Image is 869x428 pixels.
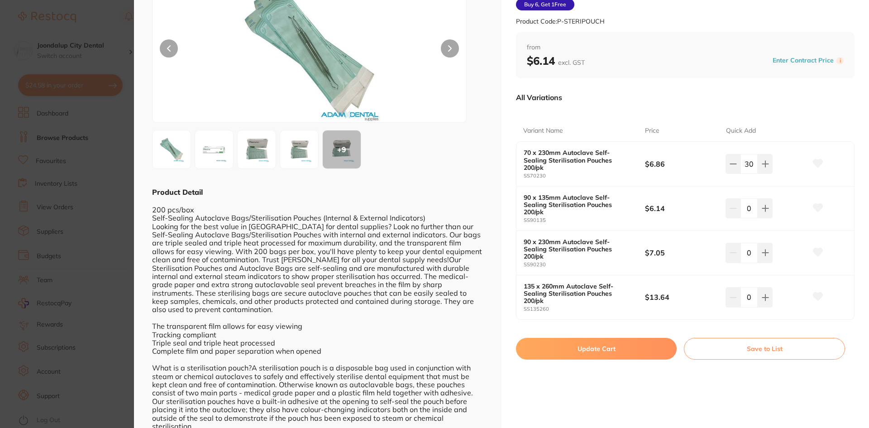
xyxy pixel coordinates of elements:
[523,126,563,135] p: Variant Name
[516,338,677,360] button: Update Cart
[836,57,844,64] label: i
[516,18,605,25] small: Product Code: P-STERIPOUCH
[155,133,188,166] img: UklQT1VDSC5qcGc
[645,203,718,213] b: $6.14
[524,238,633,260] b: 90 x 230mm Autoclave Self-Sealing Sterilisation Pouches 200/pk
[645,126,659,135] p: Price
[524,217,645,223] small: SS90135
[524,306,645,312] small: SS135260
[684,338,845,360] button: Save to List
[524,262,645,268] small: SS90230
[527,54,585,67] b: $6.14
[240,133,273,166] img: MjYwLmpwZw
[558,58,585,67] span: excl. GST
[645,248,718,258] b: $7.05
[527,43,844,52] span: from
[322,130,361,169] button: +9
[524,149,633,171] b: 70 x 230mm Autoclave Self-Sealing Sterilisation Pouches 200/pk
[516,93,562,102] p: All Variations
[726,126,756,135] p: Quick Add
[524,283,633,304] b: 135 x 260mm Autoclave Self-Sealing Sterilisation Pouches 200/pk
[524,194,633,216] b: 90 x 135mm Autoclave Self-Sealing Sterilisation Pouches 200/pk
[645,292,718,302] b: $13.64
[524,173,645,179] small: SS70230
[770,56,836,65] button: Enter Contract Price
[645,159,718,169] b: $6.86
[198,133,230,166] img: MzBfMi5qcGc
[283,133,315,166] img: MzgwLmpwZw
[152,188,203,197] b: Product Detail
[323,130,361,168] div: + 9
